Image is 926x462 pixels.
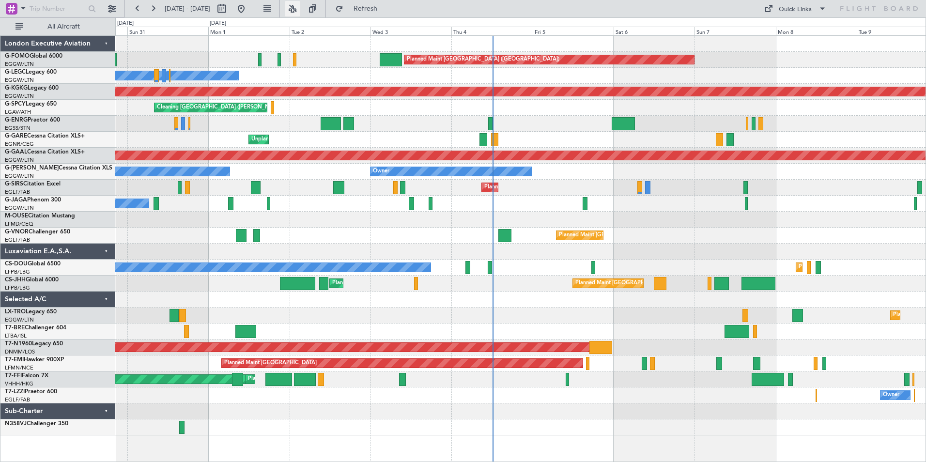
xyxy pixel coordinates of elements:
a: G-ENRGPraetor 600 [5,117,60,123]
div: Mon 1 [208,27,289,35]
a: T7-LZZIPraetor 600 [5,389,57,395]
a: N358VJChallenger 350 [5,421,68,427]
a: LFPB/LBG [5,284,30,292]
a: G-LEGCLegacy 600 [5,69,57,75]
a: T7-N1960Legacy 650 [5,341,63,347]
a: EGLF/FAB [5,396,30,403]
a: EGGW/LTN [5,156,34,164]
span: G-KGKG [5,85,28,91]
div: Sat 6 [614,27,694,35]
a: G-SIRSCitation Excel [5,181,61,187]
span: G-SIRS [5,181,23,187]
span: T7-N1960 [5,341,32,347]
div: Unplanned Maint [PERSON_NAME] [251,132,339,147]
a: G-SPCYLegacy 650 [5,101,57,107]
a: G-GAALCessna Citation XLS+ [5,149,85,155]
div: Owner [883,388,899,402]
a: EGGW/LTN [5,316,34,323]
a: EGGW/LTN [5,92,34,100]
a: LTBA/ISL [5,332,27,339]
div: Planned Maint [GEOGRAPHIC_DATA] ([GEOGRAPHIC_DATA] Intl) [248,372,410,386]
a: G-KGKGLegacy 600 [5,85,59,91]
a: T7-BREChallenger 604 [5,325,66,331]
a: LGAV/ATH [5,108,31,116]
div: Planned Maint [GEOGRAPHIC_DATA] ([GEOGRAPHIC_DATA]) [559,228,711,243]
button: All Aircraft [11,19,105,34]
div: [DATE] [117,19,134,28]
div: Owner [373,164,389,179]
a: EGSS/STN [5,124,31,132]
a: EGLF/FAB [5,236,30,244]
a: LFMN/NCE [5,364,33,371]
span: LX-TRO [5,309,26,315]
button: Refresh [331,1,389,16]
div: Cleaning [GEOGRAPHIC_DATA] ([PERSON_NAME] Intl) [157,100,293,115]
a: M-OUSECitation Mustang [5,213,75,219]
a: CS-DOUGlobal 6500 [5,261,61,267]
span: T7-LZZI [5,389,25,395]
div: Tue 2 [290,27,370,35]
span: CS-DOU [5,261,28,267]
div: Planned Maint [GEOGRAPHIC_DATA] ([GEOGRAPHIC_DATA]) [407,52,559,67]
a: VHHH/HKG [5,380,33,387]
div: Sun 31 [127,27,208,35]
span: All Aircraft [25,23,102,30]
span: M-OUSE [5,213,28,219]
button: Quick Links [759,1,831,16]
span: G-VNOR [5,229,29,235]
a: LFMD/CEQ [5,220,33,228]
a: G-[PERSON_NAME]Cessna Citation XLS [5,165,112,171]
span: [DATE] - [DATE] [165,4,210,13]
div: Sun 7 [694,27,775,35]
div: Planned Maint [GEOGRAPHIC_DATA] [224,356,317,370]
a: G-GARECessna Citation XLS+ [5,133,85,139]
span: G-ENRG [5,117,28,123]
a: EGGW/LTN [5,204,34,212]
span: G-SPCY [5,101,26,107]
a: EGGW/LTN [5,61,34,68]
span: Refresh [345,5,386,12]
a: G-FOMOGlobal 6000 [5,53,62,59]
a: EGGW/LTN [5,172,34,180]
a: LX-TROLegacy 650 [5,309,57,315]
a: G-JAGAPhenom 300 [5,197,61,203]
a: EGLF/FAB [5,188,30,196]
a: EGGW/LTN [5,77,34,84]
div: [DATE] [210,19,226,28]
a: G-VNORChallenger 650 [5,229,70,235]
a: T7-FFIFalcon 7X [5,373,48,379]
span: G-JAGA [5,197,27,203]
a: EGNR/CEG [5,140,34,148]
span: CS-JHH [5,277,26,283]
div: Thu 4 [451,27,532,35]
span: T7-FFI [5,373,22,379]
span: G-FOMO [5,53,30,59]
a: T7-EMIHawker 900XP [5,357,64,363]
span: G-LEGC [5,69,26,75]
div: Fri 5 [533,27,614,35]
a: DNMM/LOS [5,348,35,355]
a: LFPB/LBG [5,268,30,276]
div: Planned Maint [GEOGRAPHIC_DATA] ([GEOGRAPHIC_DATA]) [575,276,728,291]
span: N358VJ [5,421,27,427]
a: CS-JHHGlobal 6000 [5,277,59,283]
input: Trip Number [30,1,85,16]
span: G-GAAL [5,149,27,155]
span: G-[PERSON_NAME] [5,165,59,171]
div: Wed 3 [370,27,451,35]
div: Quick Links [779,5,812,15]
span: G-GARE [5,133,27,139]
div: Planned Maint [GEOGRAPHIC_DATA] ([GEOGRAPHIC_DATA]) [484,180,637,195]
span: T7-EMI [5,357,24,363]
div: Planned Maint [GEOGRAPHIC_DATA] ([GEOGRAPHIC_DATA]) [332,276,485,291]
span: T7-BRE [5,325,25,331]
div: Mon 8 [776,27,857,35]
